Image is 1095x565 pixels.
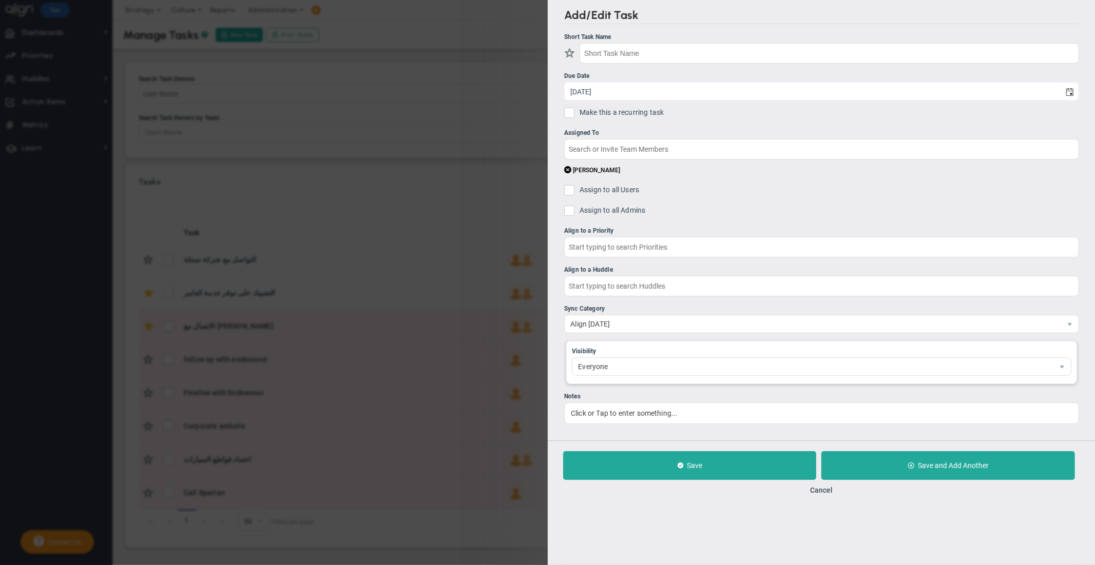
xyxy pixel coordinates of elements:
div: Visibility [572,347,1071,356]
div: Click or Tap to enter something... [564,402,1079,424]
span: Save [686,461,702,470]
input: Search or Invite Team Members [564,139,1079,159]
input: Start typing to search Huddles [564,276,1079,296]
input: Start typing to search Priorities [564,237,1079,257]
div: Due Date [564,71,1079,81]
div: Align to a Huddle [564,265,1079,275]
div: Assigned To [564,128,1079,138]
button: Save and Add Another [821,451,1074,480]
button: Cancel [810,486,833,494]
h2: Add/Edit Task [564,8,1079,24]
div: Sync Category [564,304,1079,314]
span: Save and Add Another [917,461,988,470]
button: Save [563,451,816,480]
span: Align [DATE] [565,315,1061,333]
span: Assign to all Users [580,185,639,198]
span: select [1061,83,1078,100]
span: Make this a recurring task [580,108,664,120]
span: Assign to all Admins [580,206,645,218]
div: Short Task Name [564,32,1079,42]
span: Everyone [572,358,1053,375]
div: Notes [564,392,1079,401]
span: select [1053,358,1070,375]
div: Align to a Priority [564,226,1079,236]
input: Short Task Name [580,43,1079,64]
span: [PERSON_NAME] [573,167,620,174]
span: select [1061,315,1078,333]
button: [PERSON_NAME] [564,165,620,175]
